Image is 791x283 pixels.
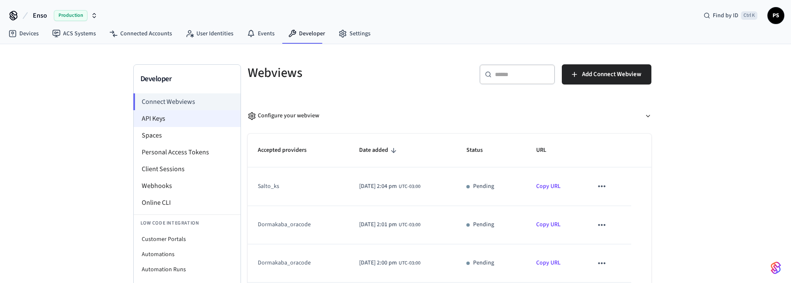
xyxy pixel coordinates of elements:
span: [DATE] 2:00 pm [359,259,397,267]
p: Pending [473,182,494,191]
span: Find by ID [713,11,738,20]
h5: Webviews [248,64,444,82]
a: Copy URL [536,259,561,267]
span: UTC-03:00 [399,183,421,190]
li: Low Code Integration [134,214,241,232]
li: Connect Webviews [133,93,241,110]
span: UTC-03:00 [399,221,421,229]
span: PS [768,8,783,23]
button: PS [767,7,784,24]
span: Add Connect Webview [582,69,641,80]
div: Find by IDCtrl K [697,8,764,23]
button: Add Connect Webview [562,64,651,85]
span: Date added [359,144,399,157]
h3: Developer [140,73,234,85]
li: Automations [134,247,241,262]
div: dormakaba_oracode [258,220,331,229]
button: Configure your webview [248,105,651,127]
a: Events [240,26,281,41]
span: Accepted providers [258,144,317,157]
li: Customer Portals [134,232,241,247]
a: Connected Accounts [103,26,179,41]
li: Automation Runs [134,262,241,277]
li: Webhooks [134,177,241,194]
div: dormakaba_oracode [258,259,331,267]
span: Enso [33,11,47,21]
p: Pending [473,220,494,229]
a: Copy URL [536,182,561,190]
li: Online CLI [134,194,241,211]
a: ACS Systems [45,26,103,41]
div: America/Sao_Paulo [359,182,421,191]
img: SeamLogoGradient.69752ec5.svg [771,261,781,275]
span: [DATE] 2:04 pm [359,182,397,191]
p: Pending [473,259,494,267]
div: America/Sao_Paulo [359,220,421,229]
span: [DATE] 2:01 pm [359,220,397,229]
a: Developer [281,26,332,41]
div: Configure your webview [248,111,319,120]
span: Production [54,10,87,21]
div: America/Sao_Paulo [359,259,421,267]
a: Copy URL [536,220,561,229]
span: Status [466,144,494,157]
a: User Identities [179,26,240,41]
span: UTC-03:00 [399,259,421,267]
span: URL [536,144,557,157]
li: Client Sessions [134,161,241,177]
li: Personal Access Tokens [134,144,241,161]
a: Devices [2,26,45,41]
li: API Keys [134,110,241,127]
li: Spaces [134,127,241,144]
span: Ctrl K [741,11,757,20]
div: salto_ks [258,182,331,191]
a: Settings [332,26,377,41]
